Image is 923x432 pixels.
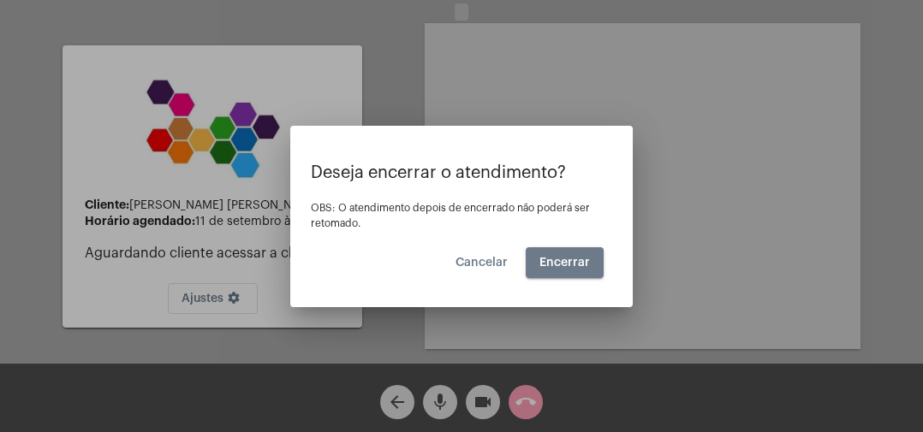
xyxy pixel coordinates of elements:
[442,247,521,278] button: Cancelar
[311,163,612,182] p: Deseja encerrar o atendimento?
[539,257,590,269] span: Encerrar
[456,257,508,269] span: Cancelar
[311,203,590,228] span: OBS: O atendimento depois de encerrado não poderá ser retomado.
[526,247,604,278] button: Encerrar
